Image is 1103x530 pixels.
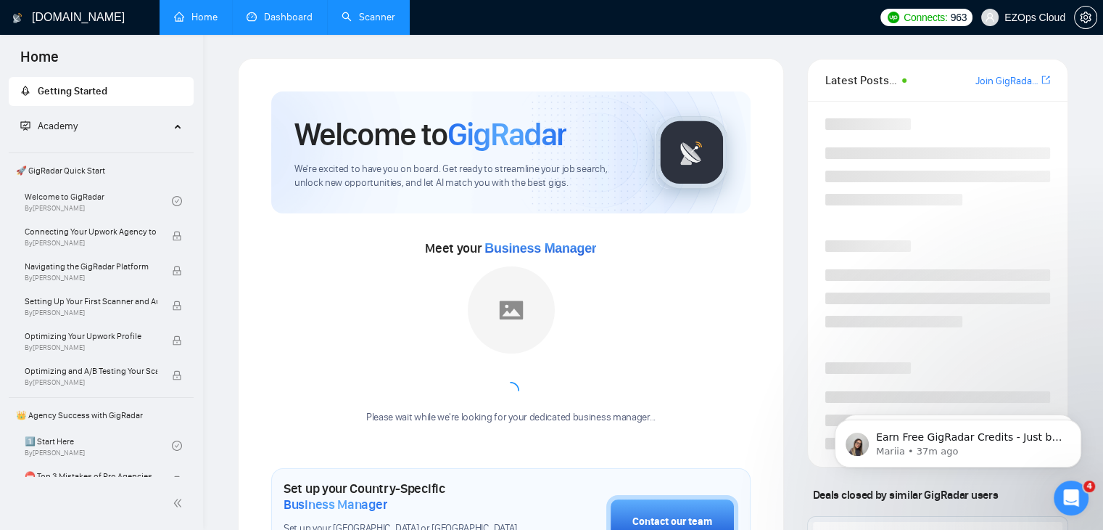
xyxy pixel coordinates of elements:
[807,482,1004,507] span: Deals closed by similar GigRadar users
[20,86,30,96] span: rocket
[10,401,192,430] span: 👑 Agency Success with GigRadar
[172,476,182,486] span: lock
[174,11,218,23] a: homeHome
[12,7,22,30] img: logo
[172,301,182,311] span: lock
[10,156,192,185] span: 🚀 GigRadar Quick Start
[888,12,899,23] img: upwork-logo.png
[172,441,182,451] span: check-circle
[9,46,70,77] span: Home
[25,329,157,343] span: Optimizing Your Upwork Profile
[813,389,1103,491] iframe: Intercom notifications message
[25,364,157,378] span: Optimizing and A/B Testing Your Scanner for Better Results
[1041,74,1050,86] span: export
[975,73,1038,89] a: Join GigRadar Slack Community
[38,120,78,132] span: Academy
[985,12,995,23] span: user
[25,294,157,309] span: Setting Up Your First Scanner and Auto-Bidder
[904,9,947,25] span: Connects:
[172,231,182,241] span: lock
[25,274,157,282] span: By [PERSON_NAME]
[656,116,728,189] img: gigradar-logo.png
[468,266,555,354] img: placeholder.png
[172,335,182,346] span: lock
[172,370,182,380] span: lock
[25,239,157,248] span: By [PERSON_NAME]
[1041,73,1050,87] a: export
[499,379,524,404] span: loading
[25,224,157,239] span: Connecting Your Upwork Agency to GigRadar
[1075,12,1096,23] span: setting
[294,115,566,154] h1: Welcome to
[247,11,313,23] a: dashboardDashboard
[20,120,78,132] span: Academy
[25,185,172,217] a: Welcome to GigRadarBy[PERSON_NAME]
[172,196,182,206] span: check-circle
[342,11,395,23] a: searchScanner
[20,121,30,131] span: fund-projection-screen
[425,240,596,256] span: Meet your
[1083,481,1095,492] span: 4
[38,85,107,97] span: Getting Started
[358,411,664,425] div: Please wait while we're looking for your dedicated business manager...
[173,496,187,510] span: double-left
[284,481,534,513] h1: Set up your Country-Specific
[172,266,182,276] span: lock
[25,309,157,317] span: By [PERSON_NAME]
[950,9,966,25] span: 963
[632,514,712,530] div: Contact our team
[1074,6,1097,29] button: setting
[825,71,898,89] span: Latest Posts from the GigRadar Community
[484,241,596,256] span: Business Manager
[25,430,172,462] a: 1️⃣ Start HereBy[PERSON_NAME]
[25,343,157,352] span: By [PERSON_NAME]
[1054,481,1088,515] iframe: Intercom live chat
[9,77,194,106] li: Getting Started
[447,115,566,154] span: GigRadar
[294,163,632,190] span: We're excited to have you on board. Get ready to streamline your job search, unlock new opportuni...
[25,469,157,484] span: ⛔ Top 3 Mistakes of Pro Agencies
[25,259,157,274] span: Navigating the GigRadar Platform
[25,378,157,387] span: By [PERSON_NAME]
[284,497,387,513] span: Business Manager
[1074,12,1097,23] a: setting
